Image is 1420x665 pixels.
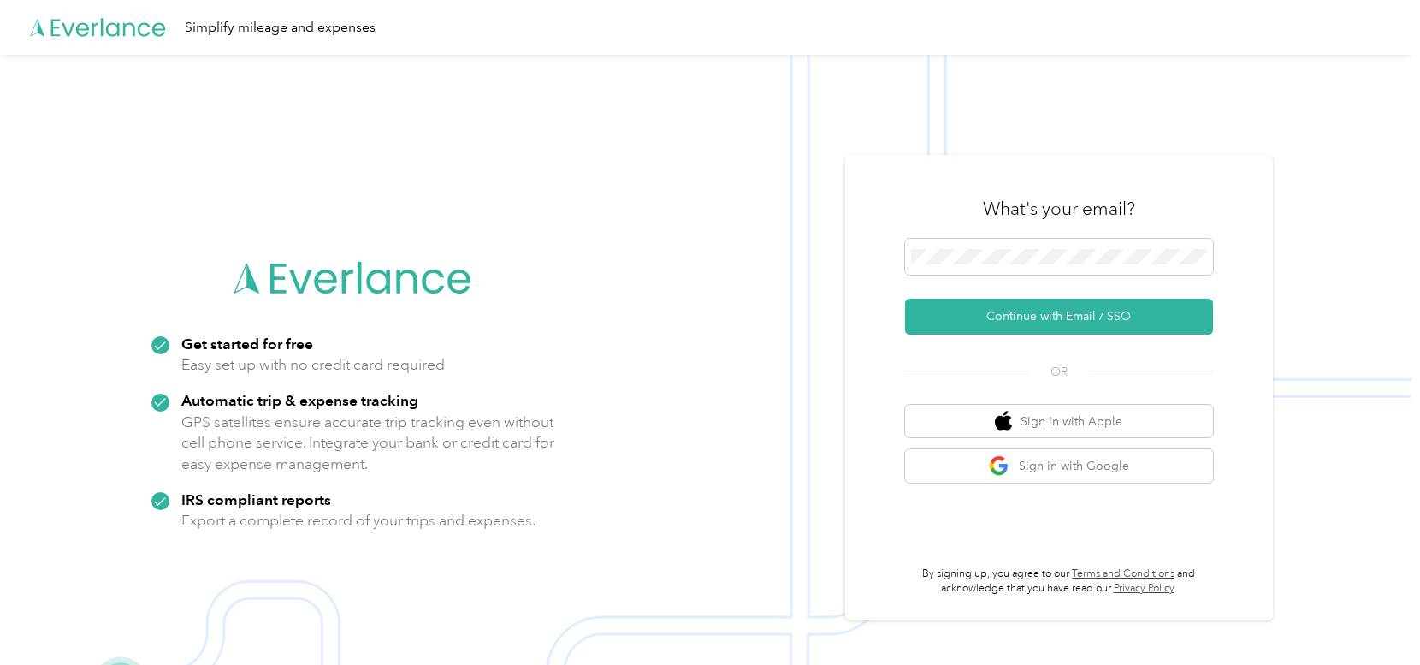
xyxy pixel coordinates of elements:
[181,354,445,376] p: Easy set up with no credit card required
[1072,567,1174,580] a: Terms and Conditions
[181,391,418,409] strong: Automatic trip & expense tracking
[905,405,1213,438] button: apple logoSign in with Apple
[995,411,1012,432] img: apple logo
[905,299,1213,335] button: Continue with Email / SSO
[905,567,1213,597] p: By signing up, you agree to our and acknowledge that you have read our .
[1114,582,1174,595] a: Privacy Policy
[989,455,1010,477] img: google logo
[1029,363,1089,381] span: OR
[983,197,1135,221] h3: What's your email?
[181,335,313,353] strong: Get started for free
[181,412,555,475] p: GPS satellites ensure accurate trip tracking even without cell phone service. Integrate your bank...
[181,510,535,531] p: Export a complete record of your trips and expenses.
[185,17,376,39] div: Simplify mileage and expenses
[905,449,1213,483] button: google logoSign in with Google
[181,490,331,508] strong: IRS compliant reports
